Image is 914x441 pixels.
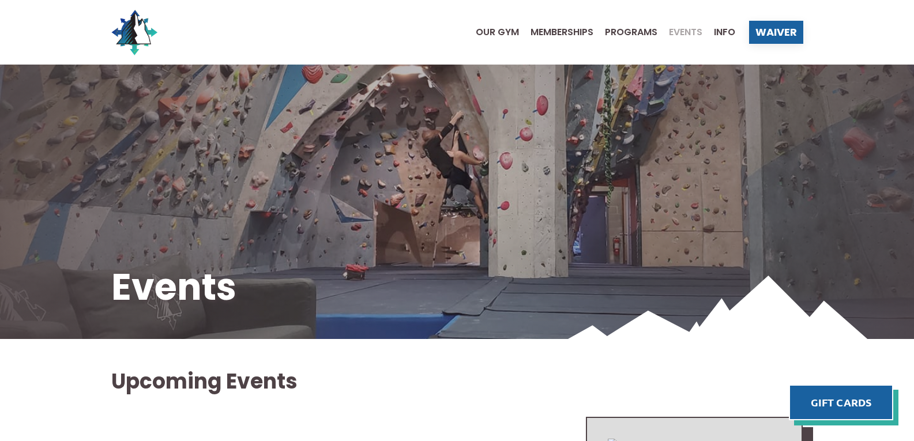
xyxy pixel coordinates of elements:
[531,28,593,37] span: Memberships
[702,28,735,37] a: Info
[593,28,657,37] a: Programs
[714,28,735,37] span: Info
[755,27,797,37] span: Waiver
[605,28,657,37] span: Programs
[111,9,157,55] img: North Wall Logo
[519,28,593,37] a: Memberships
[749,21,803,44] a: Waiver
[111,367,803,396] h2: Upcoming Events
[657,28,702,37] a: Events
[476,28,519,37] span: Our Gym
[669,28,702,37] span: Events
[464,28,519,37] a: Our Gym
[111,262,803,313] h1: Events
